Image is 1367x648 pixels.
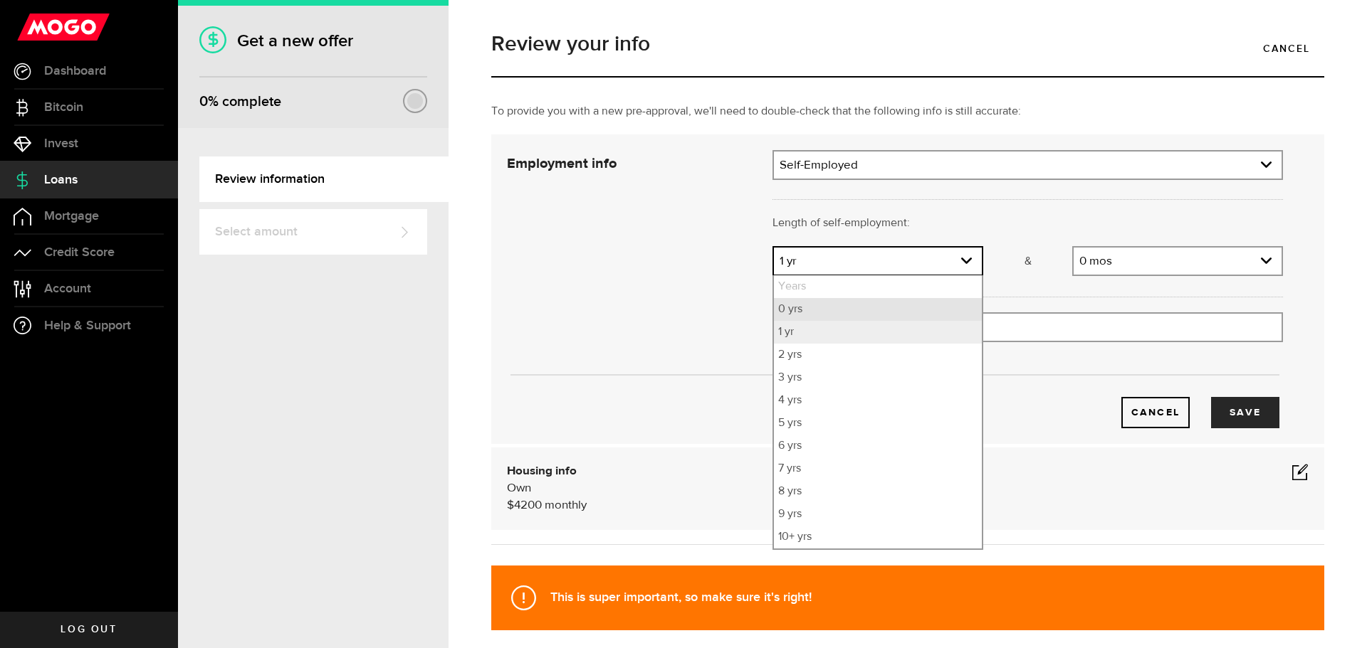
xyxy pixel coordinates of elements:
span: Loans [44,174,78,186]
h1: Review your info [491,33,1324,55]
li: 6 yrs [774,435,982,457]
li: 10+ yrs [774,526,982,548]
span: monthly [545,499,587,511]
li: Years [774,275,982,298]
li: 1 yr [774,321,982,344]
li: 2 yrs [774,344,982,366]
p: & [983,253,1072,270]
li: 5 yrs [774,412,982,435]
a: Review information [199,156,449,202]
a: expand select [774,152,1282,179]
span: Log out [61,625,117,634]
strong: This is super important, so make sure it's right! [550,590,812,605]
span: Invest [44,137,78,150]
p: Length of self-employment: [772,215,1283,232]
button: Cancel [1121,397,1190,428]
span: Dashboard [44,65,106,78]
button: Save [1211,397,1279,428]
span: Help & Support [44,319,131,332]
li: 7 yrs [774,457,982,480]
li: 3 yrs [774,366,982,389]
a: expand select [1074,248,1282,275]
li: 0 yrs [774,298,982,321]
li: 9 yrs [774,503,982,526]
div: % complete [199,89,281,115]
span: Credit Score [44,246,115,259]
p: To provide you with a new pre-approval, we'll need to double-check that the following info is sti... [491,103,1324,120]
b: Housing info [507,465,577,477]
span: Account [44,282,91,295]
span: Bitcoin [44,101,83,114]
li: 8 yrs [774,480,982,503]
li: 4 yrs [774,389,982,412]
span: 0 [199,93,208,110]
span: Mortgage [44,210,99,223]
button: Open LiveChat chat widget [11,6,54,48]
span: $ [507,499,514,511]
strong: Employment info [507,156,617,171]
a: Select amount [199,209,427,255]
span: Own [507,482,531,494]
h1: Get a new offer [199,31,427,51]
span: 4200 [514,499,542,511]
a: Cancel [1249,33,1324,63]
a: expand select [774,248,982,275]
